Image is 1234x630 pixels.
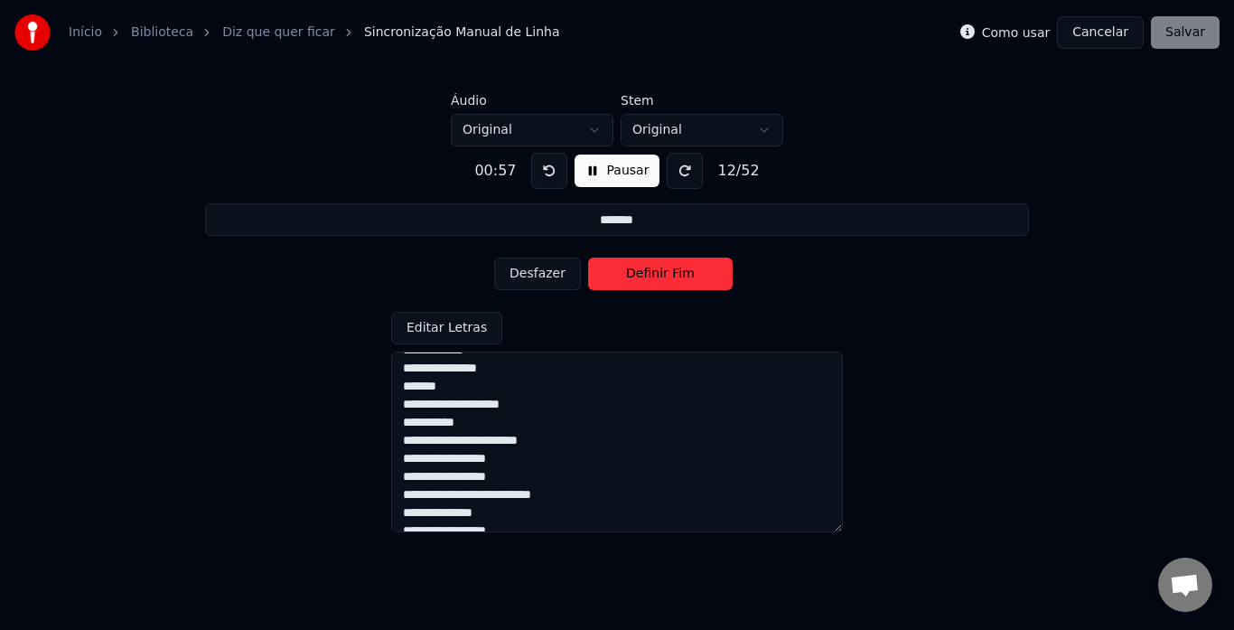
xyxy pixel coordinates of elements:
[69,24,102,42] a: Início
[575,155,660,187] button: Pausar
[364,24,560,42] span: Sincronização Manual de Linha
[621,94,783,107] label: Stem
[588,258,733,290] button: Definir Fim
[710,160,766,182] div: 12 / 52
[222,24,335,42] a: Diz que quer ficar
[467,160,523,182] div: 00:57
[982,26,1051,39] label: Como usar
[1057,16,1144,49] button: Cancelar
[14,14,51,51] img: youka
[131,24,193,42] a: Biblioteca
[69,24,560,42] nav: breadcrumb
[1158,558,1212,612] div: Bate-papo aberto
[494,258,581,290] button: Desfazer
[391,312,502,344] button: Editar Letras
[451,94,613,107] label: Áudio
